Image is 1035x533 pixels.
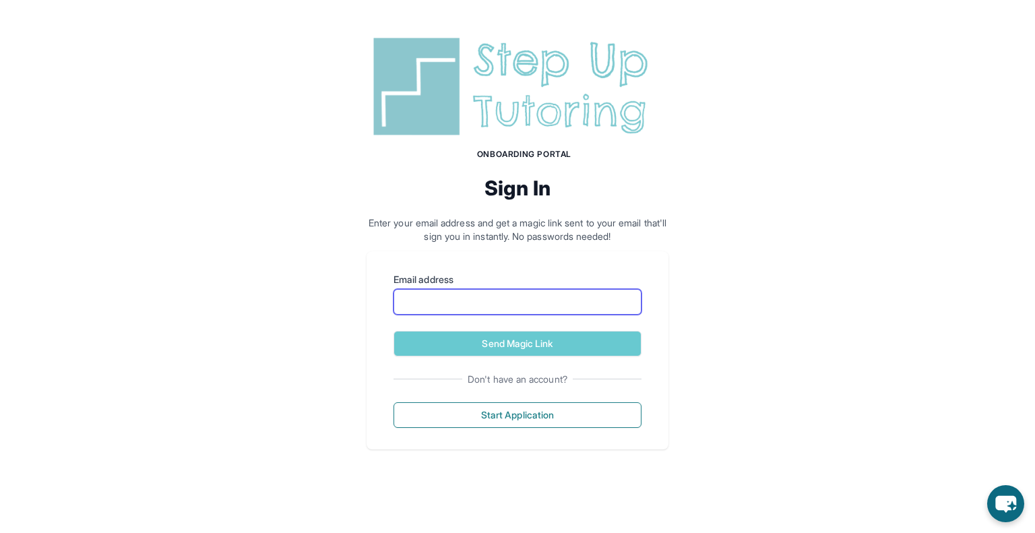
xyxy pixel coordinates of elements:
h1: Onboarding Portal [380,149,668,160]
img: Step Up Tutoring horizontal logo [367,32,668,141]
span: Don't have an account? [462,373,573,386]
label: Email address [394,273,641,286]
button: chat-button [987,485,1024,522]
p: Enter your email address and get a magic link sent to your email that'll sign you in instantly. N... [367,216,668,243]
h2: Sign In [367,176,668,200]
button: Send Magic Link [394,331,641,356]
button: Start Application [394,402,641,428]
